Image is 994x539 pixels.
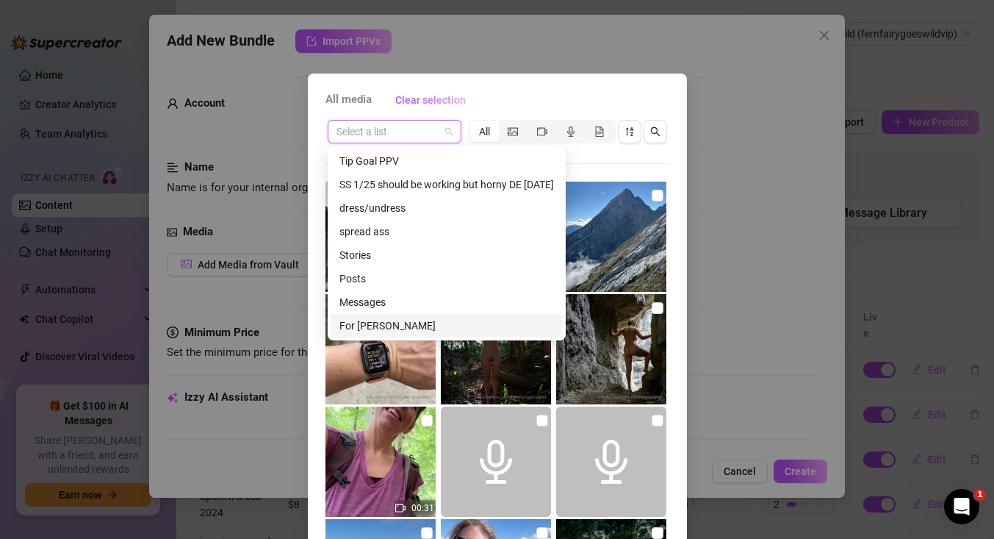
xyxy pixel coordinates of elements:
div: For [PERSON_NAME] [339,318,554,334]
div: segmented control [469,120,616,143]
span: 1 [974,489,986,501]
button: sort-descending [618,120,641,143]
div: Tip Goal PPV [339,153,554,169]
div: spread ass [331,220,563,243]
span: video-camera [395,503,406,513]
span: file-gif [594,126,605,137]
div: Messages [331,290,563,314]
img: media [556,294,666,404]
div: Posts [331,267,563,290]
span: Clear selection [395,94,466,106]
span: audio [474,440,518,484]
span: audio [589,440,633,484]
img: media [325,294,436,404]
div: Posts [339,271,554,287]
img: media [441,294,551,404]
div: For Izzie [331,314,563,338]
span: search [650,126,660,137]
span: picture [508,126,518,137]
img: media [556,182,666,292]
div: SS 1/25 should be working but horny DE [DATE] [339,176,554,193]
div: Messages [339,294,554,310]
span: audio [566,126,576,137]
img: media [325,407,436,517]
span: 00:31 [411,503,434,513]
button: Clear selection [383,88,478,112]
img: media [325,182,436,292]
span: sort-descending [624,126,635,137]
span: All media [325,91,372,109]
span: video-camera [537,126,547,137]
div: All [470,121,499,142]
div: Stories [331,243,563,267]
div: SS 1/25 should be working but horny DE Sept 25 [331,173,563,196]
iframe: Intercom live chat [944,489,979,524]
div: Stories [339,247,554,263]
div: spread ass [339,224,554,240]
div: Tip Goal PPV [331,149,563,173]
div: dress/undress [339,200,554,216]
div: dress/undress [331,196,563,220]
